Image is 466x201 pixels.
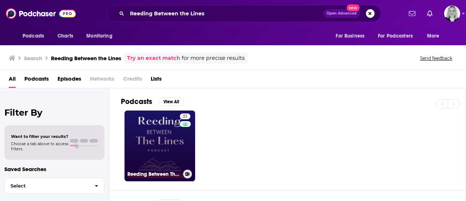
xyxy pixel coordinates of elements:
[23,31,44,41] span: Podcasts
[444,5,460,22] button: Show profile menu
[182,54,245,62] span: for more precise results
[444,5,460,22] span: Logged in as cmaur0218
[127,8,323,19] input: Search podcasts, credits, & more...
[24,55,42,62] h3: Search
[90,73,114,88] span: Networks
[121,97,184,106] a: PodcastsView All
[81,29,122,43] button: open menu
[5,183,89,188] span: Select
[17,29,54,43] button: open menu
[418,55,454,61] button: Send feedback
[125,111,195,181] a: 21Reeding Between The Lines
[9,73,16,88] a: All
[107,5,381,22] div: Search podcasts, credits, & more...
[53,29,78,43] a: Charts
[158,97,184,106] button: View All
[127,54,180,62] a: Try an exact match
[11,141,68,151] span: Choose a tab above to access filters.
[444,5,460,22] img: User Profile
[11,134,68,139] span: Want to filter your results?
[58,73,81,88] a: Episodes
[424,7,435,20] a: Show notifications dropdown
[427,31,439,41] span: More
[373,29,423,43] button: open menu
[58,31,73,41] span: Charts
[331,29,374,43] button: open menu
[180,113,190,119] a: 21
[347,4,360,11] span: New
[4,178,104,194] button: Select
[127,171,180,177] h3: Reeding Between The Lines
[123,73,142,88] span: Credits
[51,55,121,62] h3: Reeding Between the Lines
[24,73,49,88] a: Podcasts
[4,166,104,173] p: Saved Searches
[406,7,418,20] a: Show notifications dropdown
[378,31,413,41] span: For Podcasters
[183,113,187,120] span: 21
[4,107,104,118] h2: Filter By
[86,31,112,41] span: Monitoring
[327,12,357,15] span: Open Advanced
[422,29,449,43] button: open menu
[336,31,364,41] span: For Business
[323,9,360,18] button: Open AdvancedNew
[121,97,152,106] h2: Podcasts
[151,73,162,88] a: Lists
[6,7,76,20] img: Podchaser - Follow, Share and Rate Podcasts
